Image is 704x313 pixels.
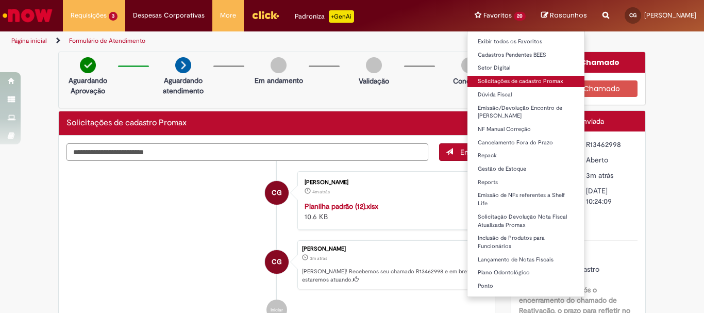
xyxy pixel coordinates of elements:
[467,62,584,74] a: Setor Digital
[158,75,208,96] p: Aguardando atendimento
[629,12,636,19] span: CG
[467,103,584,122] a: Emissão/Devolução Encontro de [PERSON_NAME]
[586,170,634,180] div: 29/08/2025 15:24:01
[305,201,476,222] div: 10.6 KB
[66,240,487,290] li: Cintia Ganassini Gobetti
[467,177,584,188] a: Reports
[467,89,584,101] a: Dúvida Fiscal
[439,143,487,161] button: Enviar
[133,10,205,21] span: Despesas Corporativas
[467,254,584,266] a: Lançamento de Notas Fiscais
[461,57,477,73] img: img-circle-grey.png
[312,189,330,195] span: 4m atrás
[467,281,584,292] a: Ponto
[514,12,526,21] span: 20
[467,233,584,252] a: Inclusão de Produtos para Funcionários
[366,57,382,73] img: img-circle-grey.png
[69,37,145,45] a: Formulário de Atendimento
[271,57,287,73] img: img-circle-grey.png
[467,267,584,278] a: Plano Odontológico
[467,76,584,87] a: Solicitações de cadastro Promax
[295,10,354,23] div: Padroniza
[63,75,113,96] p: Aguardando Aprovação
[66,143,428,161] textarea: Digite sua mensagem aqui...
[467,137,584,149] a: Cancelamento Fora do Prazo
[467,31,585,297] ul: Favoritos
[11,37,47,45] a: Página inicial
[310,255,327,261] span: 3m atrás
[305,202,378,211] a: Planilha padrão (12).xlsx
[586,186,634,206] div: [DATE] 10:24:09
[467,190,584,209] a: Emissão de NFs referentes a Shelf Life
[1,5,54,26] img: ServiceNow
[252,7,279,23] img: click_logo_yellow_360x200.png
[453,76,486,86] p: Concluído
[541,11,587,21] a: Rascunhos
[302,268,481,284] p: [PERSON_NAME]! Recebemos seu chamado R13462998 e em breve estaremos atuando.
[220,10,236,21] span: More
[305,179,476,186] div: [PERSON_NAME]
[586,155,634,165] div: Aberto
[467,163,584,175] a: Gestão de Estoque
[329,10,354,23] p: +GenAi
[359,76,389,86] p: Validação
[265,181,289,205] div: Cintia Ganassini Gobetti
[255,75,303,86] p: Em andamento
[467,50,584,61] a: Cadastros Pendentes BEES
[586,139,634,150] div: R13462998
[175,57,191,73] img: arrow-next.png
[272,250,282,274] span: CG
[467,36,584,47] a: Exibir todos os Favoritos
[66,119,187,128] h2: Solicitações de cadastro Promax Histórico de tíquete
[302,246,481,252] div: [PERSON_NAME]
[8,31,462,51] ul: Trilhas de página
[109,12,118,21] span: 3
[586,171,613,180] span: 3m atrás
[467,211,584,230] a: Solicitação Devolução Nota Fiscal Atualizada Promax
[310,255,327,261] time: 29/08/2025 15:24:01
[71,10,107,21] span: Requisições
[586,171,613,180] time: 29/08/2025 15:24:01
[550,10,587,20] span: Rascunhos
[644,11,696,20] span: [PERSON_NAME]
[272,180,282,205] span: CG
[312,189,330,195] time: 29/08/2025 15:23:26
[80,57,96,73] img: check-circle-green.png
[467,150,584,161] a: Repack
[265,250,289,274] div: Cintia Ganassini Gobetti
[467,294,584,305] a: Venda de Produtos
[483,10,512,21] span: Favoritos
[467,124,584,135] a: NF Manual Correção
[460,147,480,157] span: Enviar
